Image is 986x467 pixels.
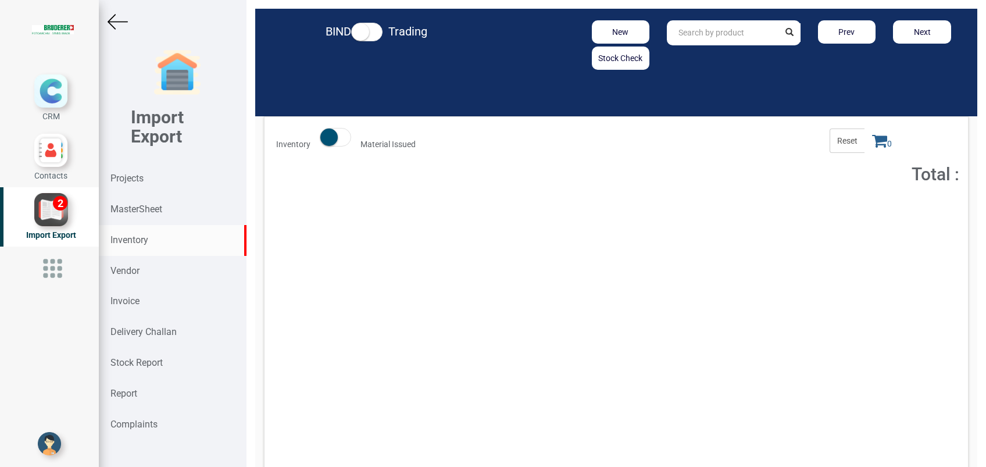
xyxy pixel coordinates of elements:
button: Stock Check [592,47,650,70]
strong: Report [110,388,137,399]
button: Next [893,20,951,44]
strong: Vendor [110,265,140,276]
strong: Invoice [110,295,140,306]
img: garage-closed.png [154,49,201,96]
span: 0 [864,129,899,153]
strong: Trading [388,24,427,38]
strong: Material Issued [360,140,416,149]
button: Prev [818,20,876,44]
input: Search by product [667,20,778,45]
span: Contacts [34,171,67,180]
strong: Projects [110,173,144,184]
strong: BIND [326,24,351,38]
span: CRM [42,112,60,121]
strong: Stock Report [110,357,163,368]
strong: Inventory [276,140,310,149]
strong: Delivery Challan [110,326,177,337]
button: New [592,20,650,44]
span: Import Export [26,230,76,240]
h2: Total : [745,165,959,184]
b: Import Export [131,107,184,147]
div: 2 [53,196,67,211]
strong: Inventory [110,234,148,245]
strong: MasterSheet [110,204,162,215]
span: Reset [830,129,864,153]
strong: Complaints [110,419,158,430]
